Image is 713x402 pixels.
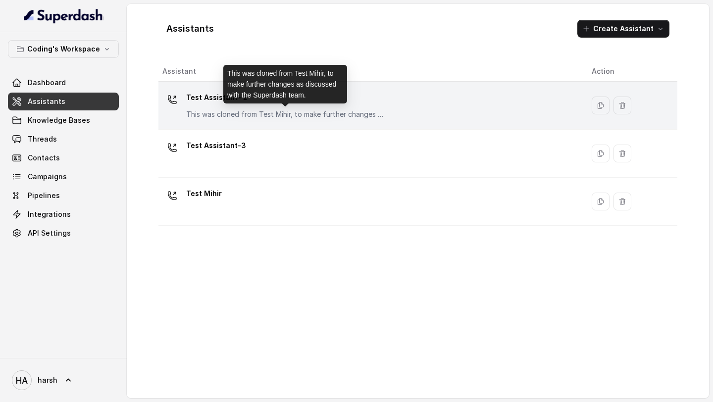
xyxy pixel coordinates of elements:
[8,187,119,204] a: Pipelines
[28,209,71,219] span: Integrations
[28,228,71,238] span: API Settings
[28,78,66,88] span: Dashboard
[8,130,119,148] a: Threads
[28,153,60,163] span: Contacts
[8,111,119,129] a: Knowledge Bases
[8,168,119,186] a: Campaigns
[186,109,384,119] p: This was cloned from Test Mihir, to make further changes as discussed with the Superdash team.
[24,8,103,24] img: light.svg
[28,172,67,182] span: Campaigns
[577,20,669,38] button: Create Assistant
[28,134,57,144] span: Threads
[186,90,384,105] p: Test Assistant- 2
[28,115,90,125] span: Knowledge Bases
[8,366,119,394] a: harsh
[38,375,57,385] span: harsh
[8,149,119,167] a: Contacts
[27,43,100,55] p: Coding's Workspace
[8,205,119,223] a: Integrations
[8,224,119,242] a: API Settings
[223,65,347,103] div: This was cloned from Test Mihir, to make further changes as discussed with the Superdash team.
[16,375,28,386] text: HA
[28,191,60,201] span: Pipelines
[186,186,222,201] p: Test Mihir
[8,93,119,110] a: Assistants
[158,61,584,82] th: Assistant
[8,40,119,58] button: Coding's Workspace
[28,97,65,106] span: Assistants
[584,61,677,82] th: Action
[8,74,119,92] a: Dashboard
[186,138,246,153] p: Test Assistant-3
[166,21,214,37] h1: Assistants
